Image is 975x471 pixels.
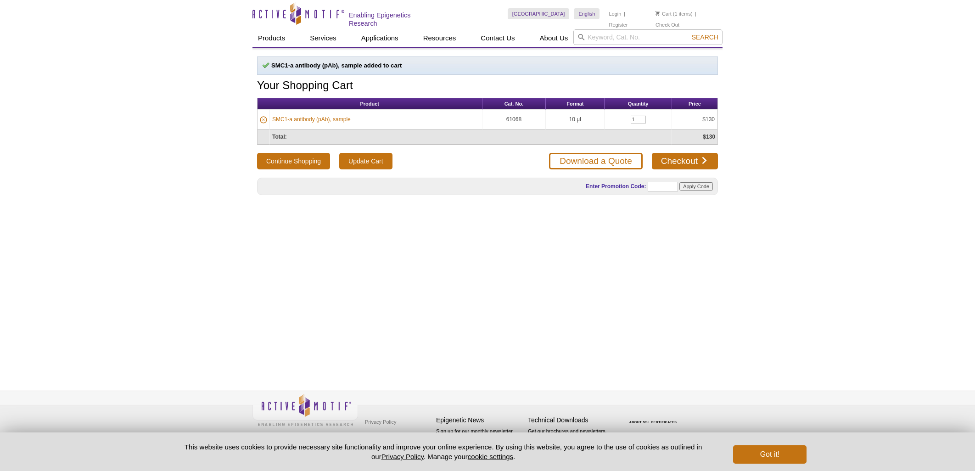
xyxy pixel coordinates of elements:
[609,11,621,17] a: Login
[629,421,677,424] a: ABOUT SSL CERTIFICATES
[418,29,462,47] a: Resources
[528,427,615,451] p: Get our brochures and newsletters, or request them by mail.
[703,134,715,140] strong: $130
[436,427,523,459] p: Sign up for our monthly newsletter highlighting recent publications in the field of epigenetics.
[574,8,600,19] a: English
[257,79,718,93] h1: Your Shopping Cart
[546,110,605,129] td: 10 µl
[656,22,679,28] a: Check Out
[468,453,513,460] button: cookie settings
[689,101,701,107] span: Price
[257,153,330,169] button: Continue Shopping
[679,182,713,191] input: Apply Code
[695,8,696,19] li: |
[356,29,404,47] a: Applications
[549,153,642,169] a: Download a Quote
[339,153,392,169] input: Update Cart
[436,416,523,424] h4: Epigenetic News
[566,101,583,107] span: Format
[656,11,672,17] a: Cart
[573,29,723,45] input: Keyword, Cat. No.
[304,29,342,47] a: Services
[656,8,693,19] li: (1 items)
[252,391,358,428] img: Active Motif,
[363,415,398,429] a: Privacy Policy
[475,29,520,47] a: Contact Us
[534,29,574,47] a: About Us
[381,453,424,460] a: Privacy Policy
[624,8,625,19] li: |
[585,183,646,190] label: Enter Promotion Code:
[168,442,718,461] p: This website uses cookies to provide necessary site functionality and improve your online experie...
[628,101,649,107] span: Quantity
[652,153,718,169] a: Checkout
[349,11,440,28] h2: Enabling Epigenetics Research
[363,429,411,443] a: Terms & Conditions
[528,416,615,424] h4: Technical Downloads
[360,101,379,107] span: Product
[620,407,689,427] table: Click to Verify - This site chose Symantec SSL for secure e-commerce and confidential communicati...
[508,8,570,19] a: [GEOGRAPHIC_DATA]
[609,22,628,28] a: Register
[656,11,660,16] img: Your Cart
[733,445,807,464] button: Got it!
[252,29,291,47] a: Products
[672,110,717,129] td: $130
[504,101,524,107] span: Cat. No.
[262,62,713,70] p: SMC1-a antibody (pAb), sample added to cart
[272,134,287,140] strong: Total:
[482,110,546,129] td: 61068
[272,115,351,123] a: SMC1-a antibody (pAb), sample
[692,34,718,41] span: Search
[689,33,721,41] button: Search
